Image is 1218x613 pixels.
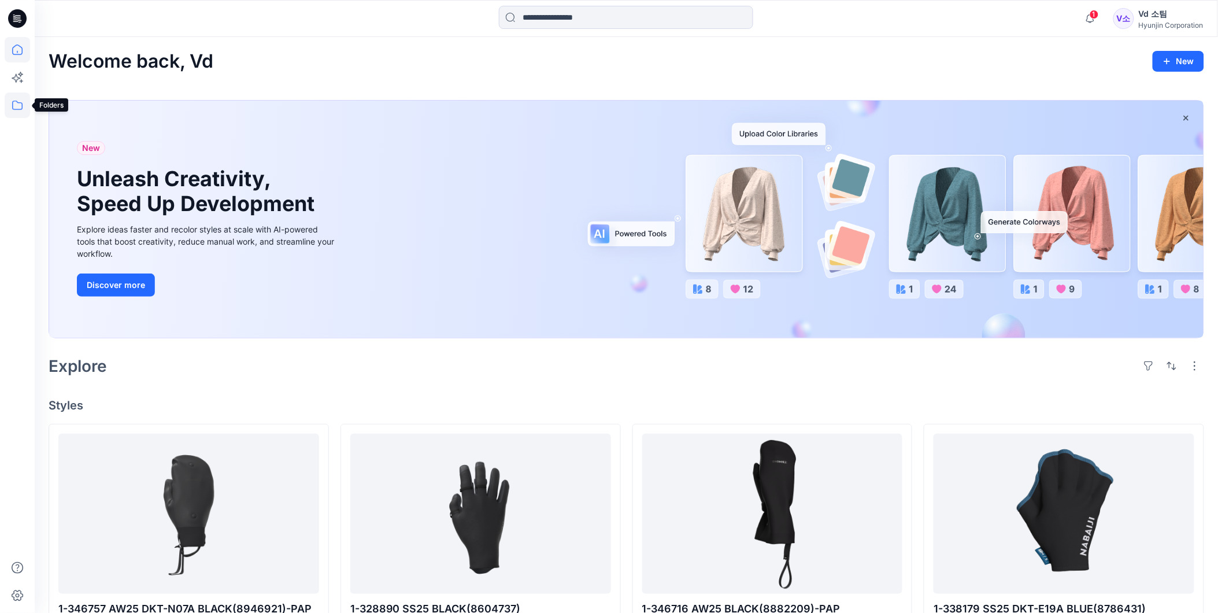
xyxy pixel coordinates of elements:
h4: Styles [49,398,1204,412]
a: 1-328890 SS25 BLACK(8604737) [350,434,611,594]
a: 1-346716 AW25 BLACK(8882209)-PAP [642,434,903,594]
button: New [1153,51,1204,72]
a: 1-338179 SS25 DKT-E19A BLUE(8786431) [934,434,1194,594]
a: 1-346757 AW25 DKT-N07A BLACK(8946921)-PAP [58,434,319,594]
h1: Unleash Creativity, Speed Up Development [77,167,320,216]
span: New [82,141,100,155]
h2: Welcome back, Vd [49,51,213,72]
div: Explore ideas faster and recolor styles at scale with AI-powered tools that boost creativity, red... [77,223,337,260]
div: Hyunjin Corporation [1139,21,1204,29]
span: 1 [1090,10,1099,19]
div: Vd 소팀 [1139,7,1204,21]
h2: Explore [49,357,107,375]
a: Discover more [77,274,337,297]
button: Discover more [77,274,155,297]
div: V소 [1113,8,1134,29]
